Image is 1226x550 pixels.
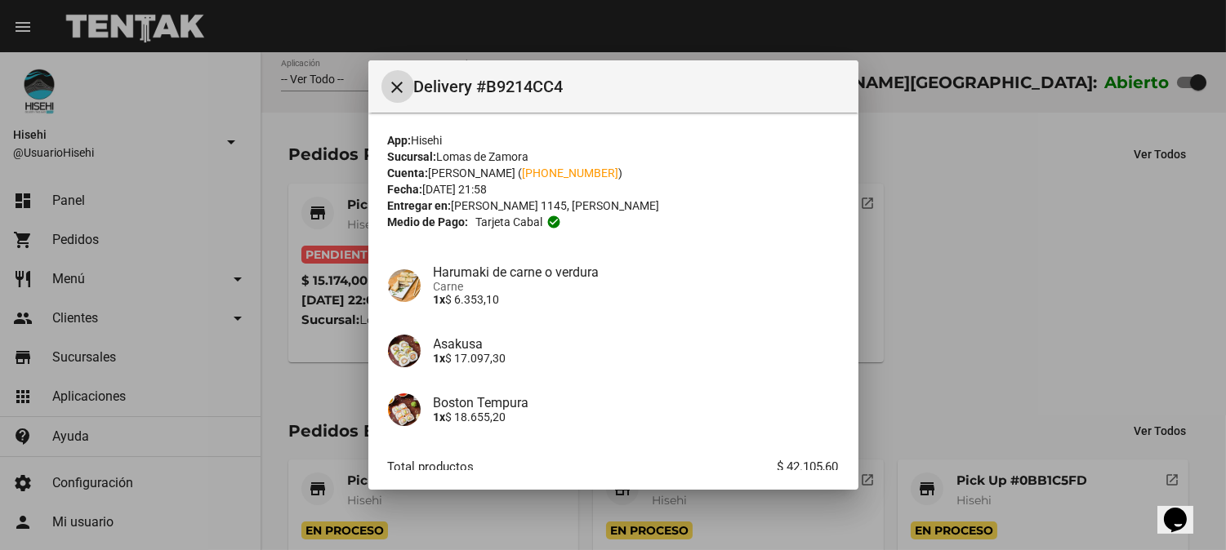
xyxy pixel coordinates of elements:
[1157,485,1210,534] iframe: chat widget
[434,410,446,424] b: 1x
[434,336,839,352] h4: Asakusa
[388,269,421,302] img: c7714cbc-9e01-4ac3-9d7b-c083ef2cfd1f.jpg
[388,150,437,163] strong: Sucursal:
[388,181,839,197] div: [DATE] 21:58
[434,395,839,410] h4: Boston Tempura
[388,197,839,214] div: [PERSON_NAME] 1145, [PERSON_NAME]
[388,132,839,149] div: Hisehi
[434,293,839,306] p: $ 6.353,10
[434,293,446,306] b: 1x
[546,215,561,229] mat-icon: check_circle
[388,214,469,230] strong: Medio de Pago:
[434,352,446,365] b: 1x
[388,183,423,196] strong: Fecha:
[388,165,839,181] div: [PERSON_NAME] ( )
[388,452,839,482] li: Total productos $ 42.105,60
[388,199,452,212] strong: Entregar en:
[388,393,421,426] img: d476c547-32ab-407c-980b-45284c3b4e87.jpg
[388,134,412,147] strong: App:
[434,280,839,293] span: Carne
[381,70,414,103] button: Cerrar
[523,166,619,180] a: [PHONE_NUMBER]
[475,214,542,230] span: Tarjeta cabal
[388,78,408,97] mat-icon: Cerrar
[434,410,839,424] p: $ 18.655,20
[388,149,839,165] div: Lomas de Zamora
[414,73,845,100] span: Delivery #B9214CC4
[434,264,839,280] h4: Harumaki de carne o verdura
[434,352,839,365] p: $ 17.097,30
[388,166,429,180] strong: Cuenta:
[388,335,421,367] img: 67ea32c2-9606-48ee-baee-f725db03b82b.jpg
